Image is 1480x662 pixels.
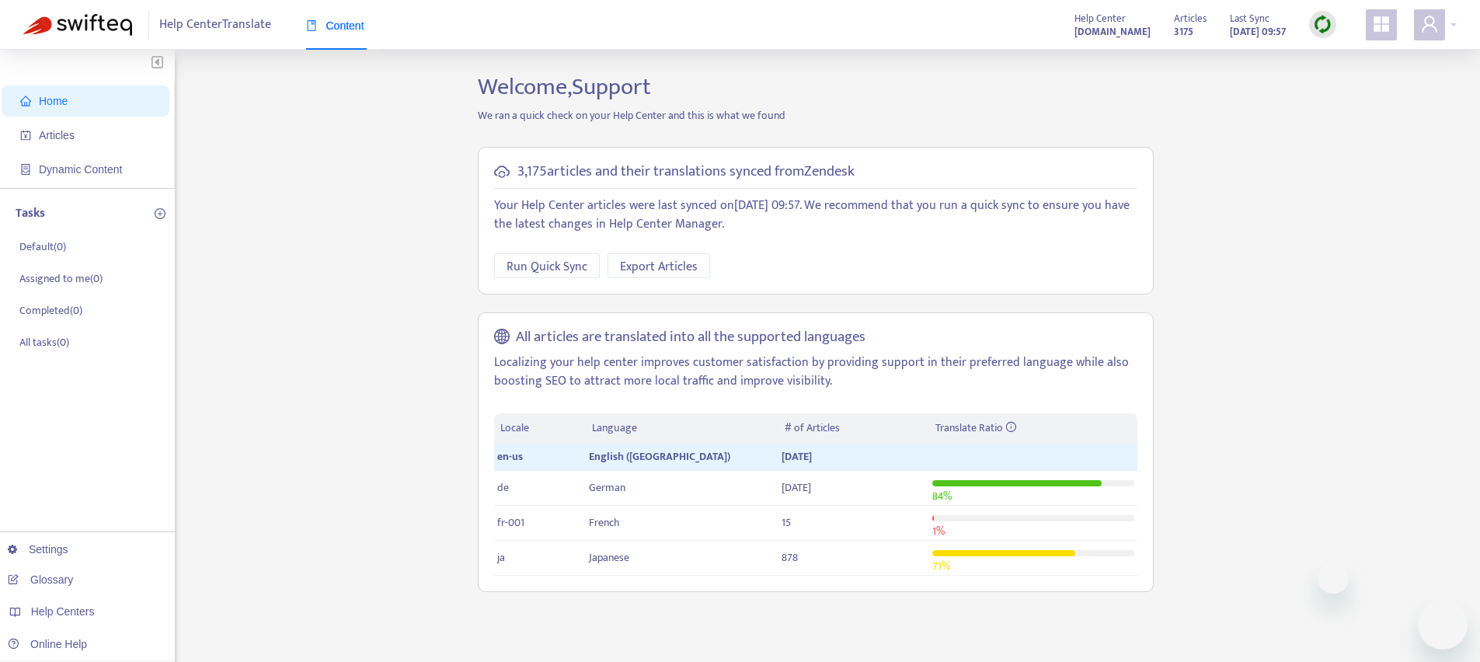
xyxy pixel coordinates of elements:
span: cloud-sync [494,164,510,179]
a: [DOMAIN_NAME] [1074,23,1151,40]
p: Completed ( 0 ) [19,302,82,319]
button: Export Articles [608,253,710,278]
span: [DATE] [782,448,812,465]
span: French [589,514,620,531]
span: container [20,164,31,175]
span: 1 % [932,522,945,540]
button: Run Quick Sync [494,253,600,278]
span: Help Center [1074,10,1126,27]
span: Articles [1174,10,1207,27]
span: plus-circle [155,208,165,219]
span: English ([GEOGRAPHIC_DATA]) [589,448,730,465]
p: We ran a quick check on your Help Center and this is what we found [466,107,1165,124]
a: Online Help [8,638,87,650]
iframe: Button to launch messaging window [1418,600,1468,650]
span: 84 % [932,487,952,505]
span: German [589,479,625,496]
span: Articles [39,129,75,141]
span: Welcome, Support [478,68,651,106]
span: Home [39,95,68,107]
span: ja [497,549,505,566]
p: Default ( 0 ) [19,239,66,255]
p: Your Help Center articles were last synced on [DATE] 09:57 . We recommend that you run a quick sy... [494,197,1137,234]
iframe: Close message [1318,563,1349,594]
span: [DATE] [782,479,811,496]
span: 71 % [932,557,950,575]
span: user [1420,15,1439,33]
span: Export Articles [620,257,698,277]
span: Help Center Translate [159,10,271,40]
span: Japanese [589,549,629,566]
strong: 3175 [1174,23,1193,40]
span: fr-001 [497,514,524,531]
span: 878 [782,549,798,566]
span: appstore [1372,15,1391,33]
span: Help Centers [31,605,95,618]
th: Locale [494,413,586,444]
p: All tasks ( 0 ) [19,334,69,350]
span: Run Quick Sync [507,257,587,277]
span: Dynamic Content [39,163,122,176]
h5: All articles are translated into all the supported languages [516,329,865,347]
span: Last Sync [1230,10,1269,27]
span: account-book [20,130,31,141]
a: Glossary [8,573,73,586]
img: Swifteq [23,14,132,36]
p: Tasks [16,204,45,223]
th: Language [586,413,778,444]
strong: [DATE] 09:57 [1230,23,1286,40]
span: en-us [497,448,523,465]
span: de [497,479,509,496]
span: home [20,96,31,106]
th: # of Articles [778,413,928,444]
p: Assigned to me ( 0 ) [19,270,103,287]
p: Localizing your help center improves customer satisfaction by providing support in their preferre... [494,354,1137,391]
span: book [306,20,317,31]
div: Translate Ratio [935,420,1131,437]
span: global [494,329,510,347]
a: Settings [8,543,68,556]
span: Content [306,19,364,32]
img: sync.dc5367851b00ba804db3.png [1313,15,1332,34]
span: 15 [782,514,791,531]
h5: 3,175 articles and their translations synced from Zendesk [517,163,855,181]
